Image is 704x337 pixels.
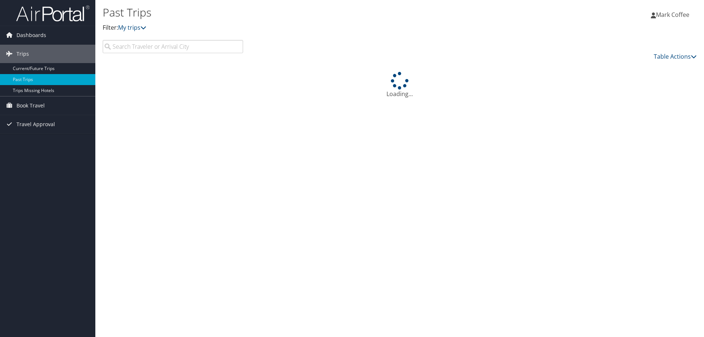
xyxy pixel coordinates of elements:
h1: Past Trips [103,5,499,20]
span: Travel Approval [16,115,55,133]
a: Mark Coffee [651,4,697,26]
a: My trips [118,23,146,32]
span: Mark Coffee [656,11,689,19]
img: airportal-logo.png [16,5,89,22]
span: Trips [16,45,29,63]
div: Loading... [103,72,697,98]
input: Search Traveler or Arrival City [103,40,243,53]
a: Table Actions [654,52,697,61]
p: Filter: [103,23,499,33]
span: Book Travel [16,96,45,115]
span: Dashboards [16,26,46,44]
